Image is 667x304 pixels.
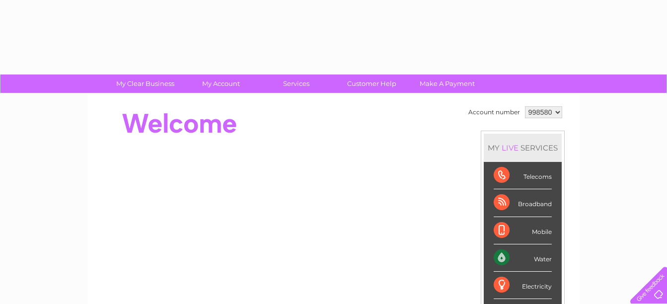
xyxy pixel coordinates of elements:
a: My Account [180,75,262,93]
div: Electricity [494,272,552,299]
div: LIVE [500,143,520,152]
div: MY SERVICES [484,134,562,162]
a: Customer Help [331,75,413,93]
div: Broadband [494,189,552,217]
a: Make A Payment [406,75,488,93]
a: Services [255,75,337,93]
div: Telecoms [494,162,552,189]
a: My Clear Business [104,75,186,93]
td: Account number [466,104,522,121]
div: Mobile [494,217,552,244]
div: Water [494,244,552,272]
